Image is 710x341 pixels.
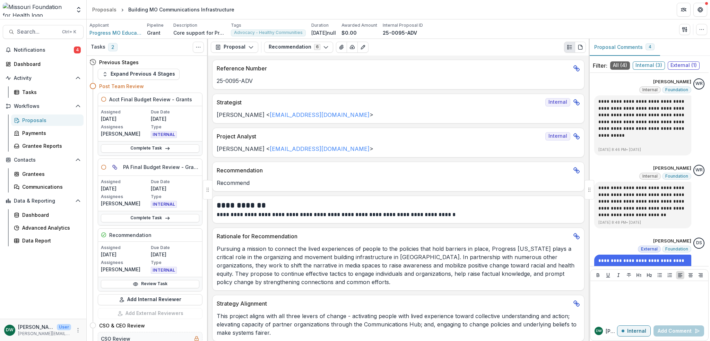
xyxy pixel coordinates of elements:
p: Tags [231,22,241,28]
span: INTERNAL [151,267,177,274]
div: Proposals [92,6,116,13]
p: 25-0095-ADV [217,77,580,85]
button: Add External Reviewers [98,308,202,319]
button: Internal [617,325,651,336]
p: [DATE] [151,115,199,122]
p: Recommendation [217,166,570,174]
img: Missouri Foundation for Health logo [3,3,71,17]
div: Daniel Waxler [596,329,602,333]
span: Internal ( 3 ) [633,61,665,70]
p: This project aligns with all three levers of change - activating people with lived experience tow... [217,312,580,337]
span: Contacts [14,157,72,163]
p: Internal [627,328,646,334]
div: Daniel Waxler [6,328,14,332]
a: Data Report [11,235,84,246]
p: Project Analyst [217,132,543,140]
button: Italicize [614,271,623,279]
button: Align Center [686,271,695,279]
p: Reference Number [217,64,570,73]
p: Awarded Amount [341,22,377,28]
div: Data Report [22,237,78,244]
button: Bullet List [656,271,664,279]
p: Recommend [217,179,580,187]
p: User [57,324,71,330]
div: Building MO Communications Infrastructure [128,6,234,13]
h5: Acct Final Budget Review - Grants [109,96,192,103]
button: Align Left [676,271,684,279]
a: Proposals [11,114,84,126]
button: View Attached Files [336,42,347,53]
p: Strategy Alignment [217,299,570,308]
p: Assignees [101,259,149,266]
div: Dashboard [14,60,78,68]
span: INTERNAL [151,131,177,138]
p: Assignees [101,124,149,130]
p: [DATE] [151,251,199,258]
p: Assigned [101,109,149,115]
a: Dashboard [11,209,84,221]
h4: Post Team Review [99,83,144,90]
button: Notifications4 [3,44,84,56]
h4: Previous Stages [99,59,139,66]
p: [PERSON_NAME] [653,165,691,172]
p: Core support for Progress MO to build communications infrastructure [173,29,225,36]
p: Due Date [151,179,199,185]
span: Foundation [665,87,688,92]
h4: CSO & CEO Review [99,322,145,329]
button: Heading 2 [645,271,653,279]
span: External [641,247,658,252]
p: [DATE]null [311,29,336,36]
span: All ( 4 ) [610,61,630,70]
p: Strategist [217,98,543,106]
p: [PERSON_NAME] [653,238,691,245]
p: Duration [311,22,329,28]
p: Pipeline [147,22,164,28]
p: [PERSON_NAME] [606,327,617,335]
a: Complete Task [101,144,199,153]
p: Description [173,22,197,28]
span: Internal [545,132,570,140]
div: Grantee Reports [22,142,78,150]
span: Internal [642,87,658,92]
p: [PERSON_NAME] [101,200,149,207]
button: Align Right [696,271,705,279]
span: External ( 1 ) [668,61,700,70]
button: Bold [594,271,602,279]
button: Open entity switcher [74,3,84,17]
button: Heading 1 [635,271,643,279]
span: Search... [17,28,58,35]
p: Filter: [593,61,607,70]
span: Workflows [14,103,72,109]
p: Type [151,259,199,266]
div: Dashboard [22,211,78,219]
p: Assignees [101,194,149,200]
p: Type [151,124,199,130]
button: Proposal Comments [589,39,660,56]
p: [PERSON_NAME] [101,130,149,137]
div: Tasks [22,88,78,96]
a: Tasks [11,86,84,98]
div: Payments [22,129,78,137]
a: Grantee Reports [11,140,84,152]
button: Edit as form [357,42,369,53]
nav: breadcrumb [89,5,237,15]
h5: Recommendation [109,231,151,239]
span: Notifications [14,47,74,53]
a: Proposals [89,5,119,15]
p: Type [151,194,199,200]
div: Wendy Rohrbach [695,168,703,172]
div: Proposals [22,117,78,124]
span: 2 [108,43,118,51]
span: Data & Reporting [14,198,72,204]
p: [PERSON_NAME][EMAIL_ADDRESS][DOMAIN_NAME] [18,331,71,337]
span: Internal [642,174,658,179]
span: Activity [14,75,72,81]
button: Add Internal Reviewer [98,294,202,305]
button: Open Data & Reporting [3,195,84,206]
p: Applicant [89,22,109,28]
p: Pursuing a mission to connect the lived experiences of people to the policies that hold barriers ... [217,245,580,286]
h3: Tasks [91,44,105,50]
button: Add Comment [653,325,704,336]
a: Dashboard [3,58,84,70]
a: Communications [11,181,84,193]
